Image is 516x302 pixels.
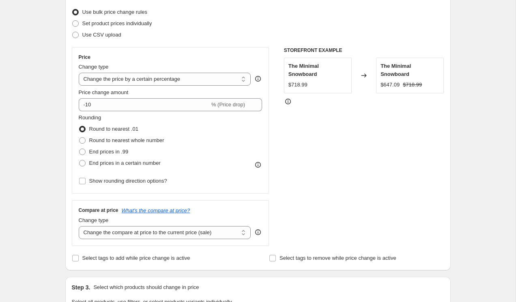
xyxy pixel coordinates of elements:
[82,32,121,38] span: Use CSV upload
[79,89,129,95] span: Price change amount
[93,283,199,291] p: Select which products should change in price
[79,114,101,121] span: Rounding
[284,47,444,54] h6: STOREFRONT EXAMPLE
[211,101,245,108] span: % (Price drop)
[89,149,129,155] span: End prices in .99
[82,9,147,15] span: Use bulk price change rules
[89,137,164,143] span: Round to nearest whole number
[82,20,152,26] span: Set product prices individually
[254,228,262,236] div: help
[72,283,90,291] h2: Step 3.
[79,207,118,214] h3: Compare at price
[82,255,190,261] span: Select tags to add while price change is active
[381,63,411,77] span: The Minimal Snowboard
[79,54,90,60] h3: Price
[79,64,109,70] span: Change type
[381,81,400,89] div: $647.09
[89,178,167,184] span: Show rounding direction options?
[279,255,396,261] span: Select tags to remove while price change is active
[288,81,307,89] div: $718.99
[403,81,422,89] strike: $718.99
[122,207,190,214] button: What's the compare at price?
[288,63,319,77] span: The Minimal Snowboard
[89,160,161,166] span: End prices in a certain number
[79,217,109,223] span: Change type
[89,126,138,132] span: Round to nearest .01
[79,98,210,111] input: -15
[254,75,262,83] div: help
